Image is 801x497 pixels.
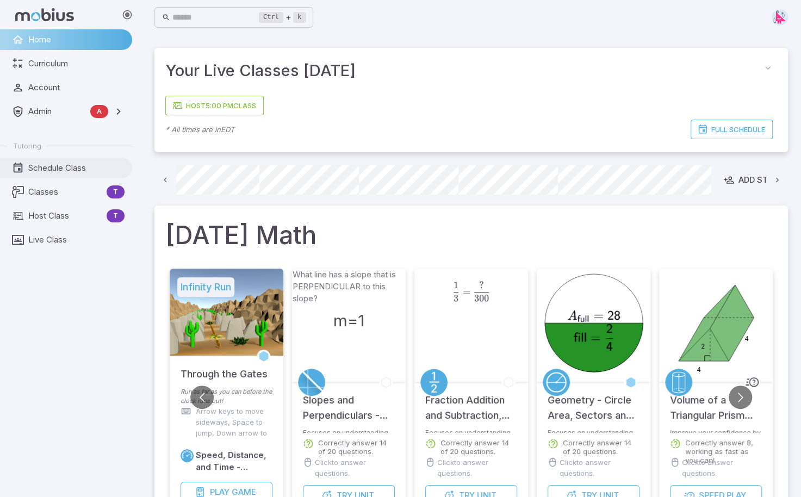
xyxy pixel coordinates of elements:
[196,449,272,473] h6: Speed, Distance, and Time - Advanced
[437,457,517,479] p: Click to answer questions.
[90,106,108,117] span: A
[543,369,570,396] a: Circles
[107,210,125,221] span: T
[28,34,125,46] span: Home
[196,406,272,449] p: Arrow keys to move sideways, Space to jump, Down arrow to duck and roll.
[28,58,125,70] span: Curriculum
[454,293,458,304] span: 3
[665,369,692,396] a: Geometry 3D
[489,281,490,295] span: ​
[293,12,306,23] kbd: k
[425,428,517,433] p: Focuses on understanding how to add and subtract mixed fractions.
[563,438,639,456] p: Correctly answer 14 of 20 questions.
[691,120,773,139] a: Full Schedule
[333,309,364,333] h3: m=1
[181,449,194,462] a: Speed/Distance/Time
[315,457,395,479] p: Click to answer questions.
[425,382,517,423] h5: Fraction Addition and Subtraction, Mixed - Advanced
[670,428,762,433] p: Improve your confidence by testing your speed on simpler questions.
[723,174,796,186] div: Add Student
[318,438,395,456] p: Correctly answer 14 of 20 questions.
[13,141,41,151] span: Tutoring
[181,387,272,406] p: Run as far as you can before the clock runs out!
[165,216,777,253] h1: [DATE] Math
[729,386,752,409] button: Go to next slide
[682,457,762,479] p: Click to answer questions.
[772,9,788,26] img: right-triangle.svg
[190,386,214,409] button: Go to previous slide
[107,187,125,197] span: T
[165,124,234,135] p: * All times are in EDT
[165,59,759,83] span: Your Live Classes [DATE]
[293,269,406,305] p: What line has a slope that is PERPENDICULAR to this slope?
[28,162,125,174] span: Schedule Class
[165,96,264,115] a: Host5:00 PMClass
[474,293,489,304] span: 300
[700,342,704,350] text: 2
[479,279,484,291] span: ?
[420,369,448,396] a: Fractions/Decimals
[560,457,639,479] p: Click to answer questions.
[303,428,395,433] p: Focuses on understanding perpendiculars in terms of line equations and graphs.
[298,369,325,396] a: Slope/Linear Equations
[181,356,268,382] h5: Through the Gates
[28,105,86,117] span: Admin
[454,279,458,291] span: 1
[440,438,517,456] p: Correctly answer 14 of 20 questions.
[303,382,395,423] h5: Slopes and Perpendiculars - Intro
[685,438,762,464] p: Correctly answer 8, working as fast as you can!
[28,82,125,94] span: Account
[177,277,234,297] h5: Infinity Run
[463,286,470,297] span: =
[28,210,102,222] span: Host Class
[28,186,102,198] span: Classes
[548,382,639,423] h5: Geometry - Circle Area, Sectors and Donuts - Intro
[458,282,460,295] span: ​
[696,365,700,374] text: 4
[759,59,777,77] button: collapse
[28,234,125,246] span: Live Class
[670,382,762,423] h5: Volume of a Triangular Prism (Non-Right) - Calculate
[259,11,306,24] div: +
[259,12,283,23] kbd: Ctrl
[548,428,639,433] p: Focuses on understanding circle area through working with sectors and donuts.
[744,334,748,343] text: 4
